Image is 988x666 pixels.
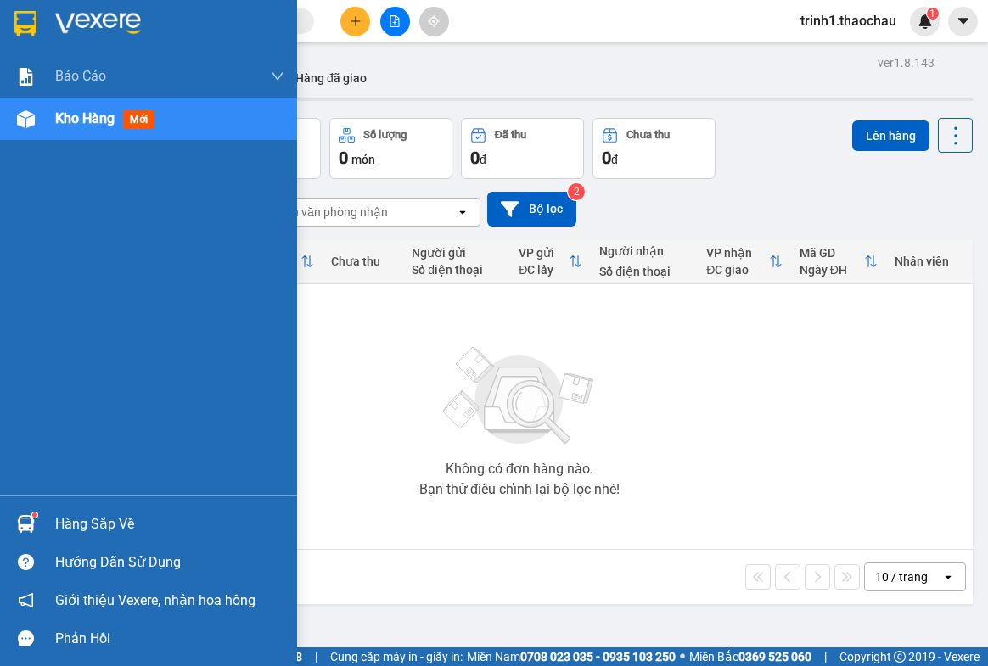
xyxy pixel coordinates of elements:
span: đ [611,153,618,166]
th: Toggle SortBy [698,239,790,284]
span: Báo cáo [55,65,106,87]
div: Chọn văn phòng nhận [271,204,388,221]
div: Phản hồi [55,626,284,652]
span: plus [350,15,362,27]
span: 0 [339,148,348,168]
svg: open [941,570,955,584]
div: Ngày ĐH [800,263,864,277]
div: ver 1.8.143 [878,53,935,72]
img: svg+xml;base64,PHN2ZyBjbGFzcz0ibGlzdC1wbHVnX19zdmciIHhtbG5zPSJodHRwOi8vd3d3LnczLm9yZy8yMDAwL3N2Zy... [435,337,604,456]
span: Miền Nam [467,647,676,666]
span: đ [480,153,486,166]
span: món [351,153,375,166]
svg: open [456,205,469,219]
div: Số điện thoại [599,265,689,278]
div: Hướng dẫn sử dụng [55,550,284,575]
img: icon-new-feature [918,14,933,29]
button: Lên hàng [852,120,929,151]
span: 1 [929,8,935,20]
th: Toggle SortBy [791,239,886,284]
span: copyright [894,651,906,663]
div: Chưa thu [626,129,670,141]
div: ĐC lấy [519,263,569,277]
img: solution-icon [17,68,35,86]
span: caret-down [956,14,971,29]
sup: 1 [32,512,37,518]
span: 0 [470,148,480,168]
img: warehouse-icon [17,110,35,128]
button: file-add [380,7,410,36]
sup: 2 [568,183,585,200]
strong: 0369 525 060 [738,650,811,663]
span: file-add [389,15,401,27]
span: Kho hàng [55,110,115,126]
div: Số lượng [363,129,407,141]
strong: 0708 023 035 - 0935 103 250 [520,650,676,663]
span: mới [123,110,154,129]
span: | [824,647,827,666]
button: Chưa thu0đ [592,118,716,179]
div: Mã GD [800,246,864,260]
div: Người gửi [412,246,502,260]
div: Chưa thu [331,255,395,268]
button: caret-down [948,7,978,36]
div: Số điện thoại [412,263,502,277]
button: Bộ lọc [487,192,576,227]
span: | [315,647,317,666]
button: aim [419,7,449,36]
span: 0 [602,148,611,168]
sup: 1 [927,8,939,20]
span: message [18,630,34,646]
img: warehouse-icon [17,515,35,533]
div: Không có đơn hàng nào. [446,462,593,476]
div: Nhân viên [895,255,964,268]
th: Toggle SortBy [510,239,591,284]
button: Hàng đã giao [282,58,380,98]
span: notification [18,592,34,608]
img: logo-vxr [14,11,36,36]
div: 10 / trang [875,568,928,585]
div: Người nhận [599,244,689,258]
span: down [271,70,284,83]
div: Đã thu [495,129,526,141]
span: ⚪️ [680,653,685,660]
span: Miền Bắc [689,647,811,666]
span: aim [428,15,440,27]
button: Số lượng0món [329,118,452,179]
button: Đã thu0đ [461,118,584,179]
span: Giới thiệu Vexere, nhận hoa hồng [55,590,255,611]
div: ĐC giao [706,263,768,277]
div: Hàng sắp về [55,512,284,537]
span: question-circle [18,554,34,570]
div: Bạn thử điều chỉnh lại bộ lọc nhé! [419,483,620,496]
div: VP gửi [519,246,569,260]
div: VP nhận [706,246,768,260]
button: plus [340,7,370,36]
span: Cung cấp máy in - giấy in: [330,647,463,666]
span: trinh1.thaochau [787,10,910,31]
